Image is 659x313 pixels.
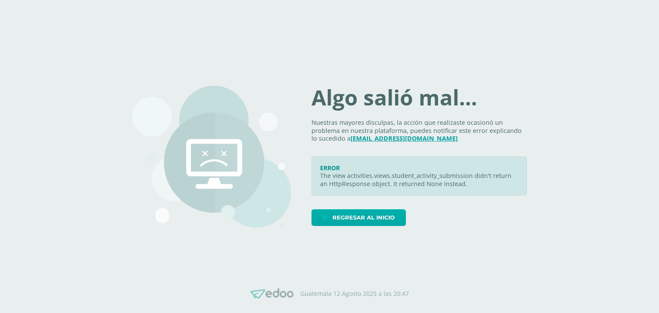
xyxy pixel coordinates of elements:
[320,164,340,172] span: ERROR
[311,119,527,143] p: Nuestras mayores disculpas, la acción que realizaste ocasionó un problema en nuestra plataforma, ...
[320,172,518,188] p: The view activities.views.student_activity_submission didn't return an HttpResponse object. It re...
[351,134,458,142] a: [EMAIL_ADDRESS][DOMAIN_NAME]
[300,290,409,298] p: Guatemala 12 Agosto 2025 a las 20:47
[311,209,406,226] a: Regresar al inicio
[132,86,291,228] img: 500.png
[251,288,293,299] img: Edoo
[333,210,395,226] span: Regresar al inicio
[311,87,527,108] h1: Algo salió mal...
